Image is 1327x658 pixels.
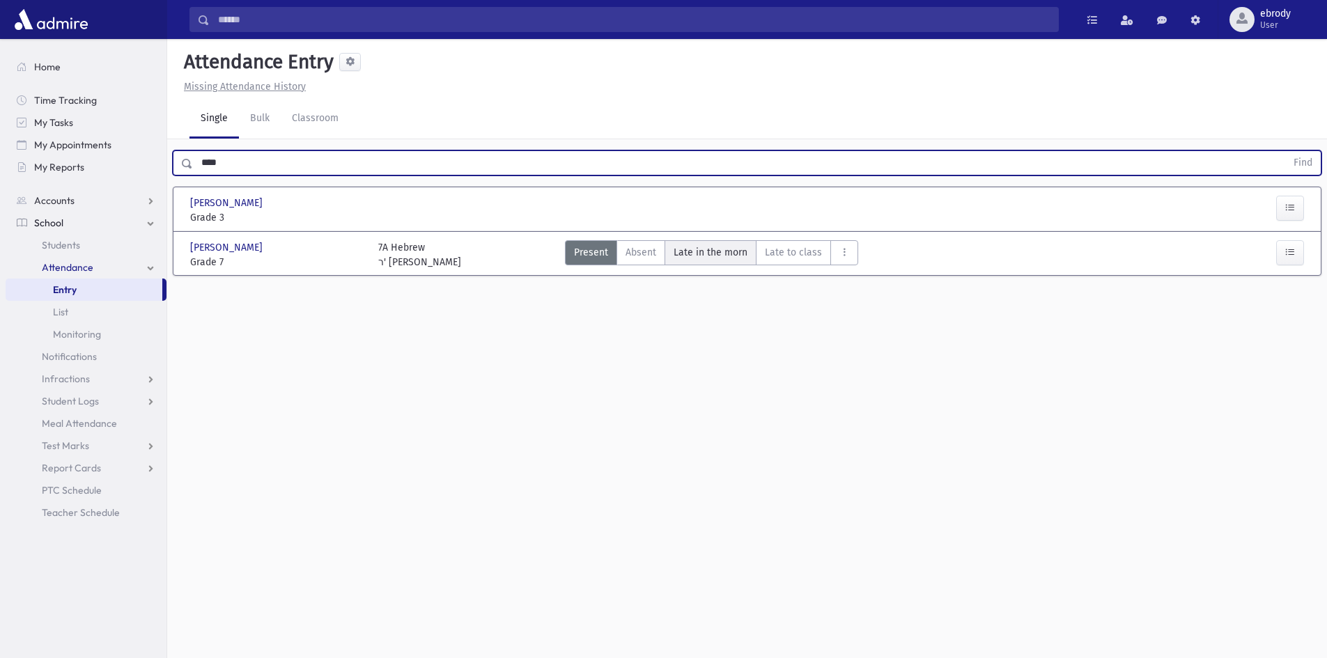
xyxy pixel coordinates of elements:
a: Missing Attendance History [178,81,306,93]
u: Missing Attendance History [184,81,306,93]
span: Entry [53,283,77,296]
span: PTC Schedule [42,484,102,496]
a: Entry [6,279,162,301]
span: My Appointments [34,139,111,151]
span: Report Cards [42,462,101,474]
span: Grade 3 [190,210,364,225]
span: Notifications [42,350,97,363]
span: User [1260,19,1291,31]
span: Students [42,239,80,251]
span: Infractions [42,373,90,385]
a: Test Marks [6,434,166,457]
a: School [6,212,166,234]
div: AttTypes [565,240,858,269]
a: PTC Schedule [6,479,166,501]
button: Find [1285,151,1321,175]
span: Teacher Schedule [42,506,120,519]
a: Report Cards [6,457,166,479]
span: Late to class [765,245,822,260]
a: Notifications [6,345,166,368]
span: School [34,217,63,229]
span: Student Logs [42,395,99,407]
span: List [53,306,68,318]
a: Infractions [6,368,166,390]
a: Accounts [6,189,166,212]
span: Time Tracking [34,94,97,107]
span: Test Marks [42,439,89,452]
span: [PERSON_NAME] [190,240,265,255]
a: Student Logs [6,390,166,412]
a: Bulk [239,100,281,139]
a: List [6,301,166,323]
a: Attendance [6,256,166,279]
a: Classroom [281,100,350,139]
span: My Tasks [34,116,73,129]
a: Single [189,100,239,139]
span: Monitoring [53,328,101,340]
input: Search [210,7,1058,32]
a: Home [6,56,166,78]
a: My Reports [6,156,166,178]
span: Accounts [34,194,75,207]
a: Monitoring [6,323,166,345]
span: Attendance [42,261,93,274]
a: Teacher Schedule [6,501,166,524]
span: [PERSON_NAME] [190,196,265,210]
span: Present [574,245,608,260]
span: Home [34,61,61,73]
span: Absent [626,245,656,260]
a: Students [6,234,166,256]
a: Time Tracking [6,89,166,111]
div: 7A Hebrew ר' [PERSON_NAME] [378,240,461,269]
a: My Tasks [6,111,166,134]
span: My Reports [34,161,84,173]
span: Grade 7 [190,255,364,269]
a: My Appointments [6,134,166,156]
span: ebrody [1260,8,1291,19]
span: Late in the morn [674,245,747,260]
span: Meal Attendance [42,417,117,430]
a: Meal Attendance [6,412,166,434]
img: AdmirePro [11,6,91,33]
h5: Attendance Entry [178,50,334,74]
